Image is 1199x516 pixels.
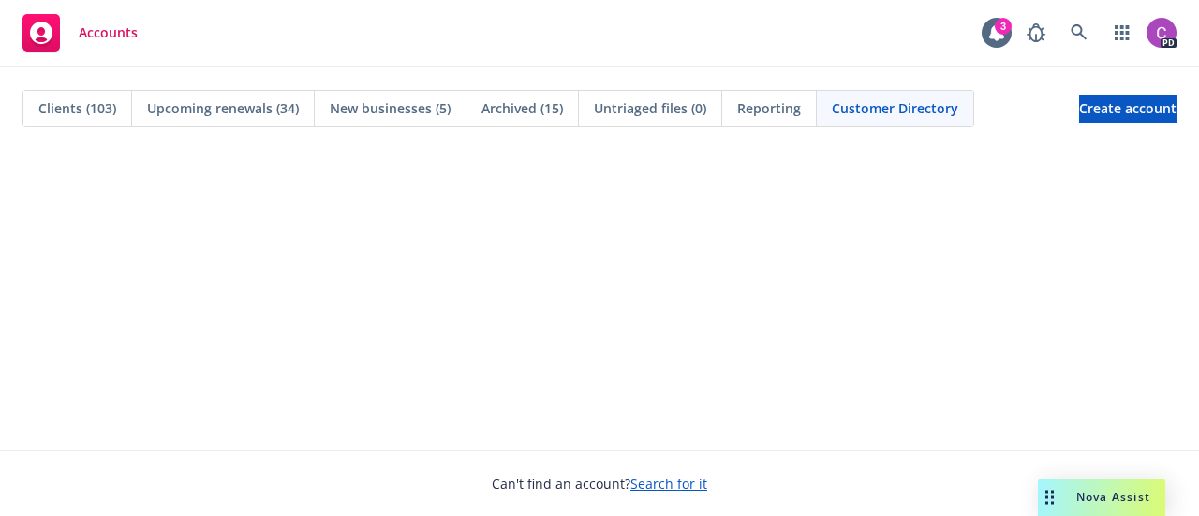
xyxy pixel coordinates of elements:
[1103,14,1141,52] a: Switch app
[1147,18,1177,48] img: photo
[594,98,706,118] span: Untriaged files (0)
[1079,91,1177,126] span: Create account
[1076,489,1150,505] span: Nova Assist
[1079,95,1177,123] a: Create account
[1017,14,1055,52] a: Report a Bug
[79,25,138,40] span: Accounts
[38,98,116,118] span: Clients (103)
[1038,479,1061,516] div: Drag to move
[1038,479,1165,516] button: Nova Assist
[15,7,145,59] a: Accounts
[995,14,1012,31] div: 3
[737,98,801,118] span: Reporting
[1060,14,1098,52] a: Search
[481,98,563,118] span: Archived (15)
[630,475,707,493] a: Search for it
[19,169,1180,432] iframe: Hex Dashboard 1
[330,98,451,118] span: New businesses (5)
[832,98,958,118] span: Customer Directory
[492,474,707,494] span: Can't find an account?
[147,98,299,118] span: Upcoming renewals (34)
